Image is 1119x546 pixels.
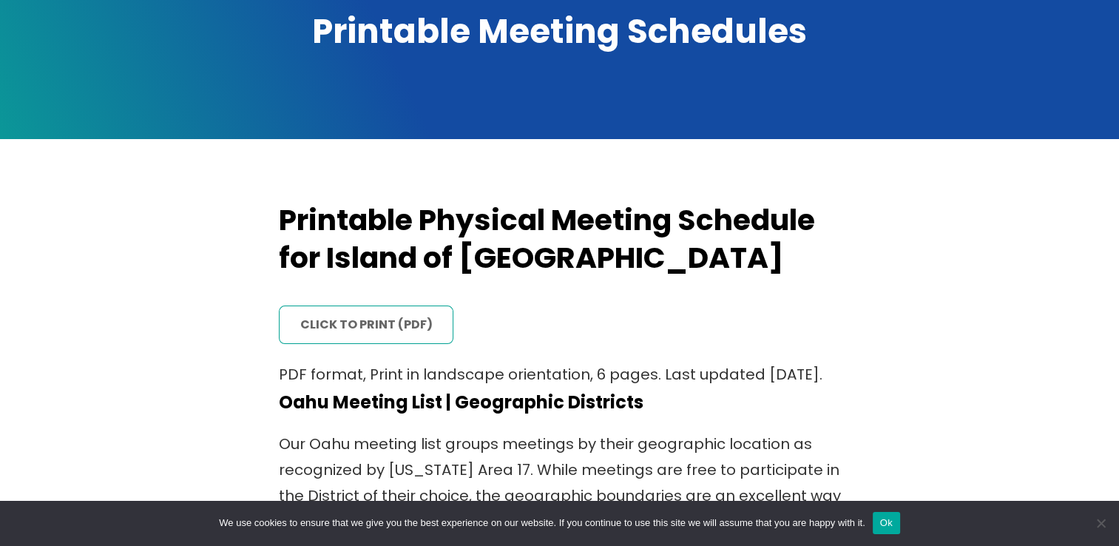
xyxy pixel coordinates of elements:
span: No [1093,516,1108,530]
span: We use cookies to ensure that we give you the best experience on our website. If you continue to ... [219,516,865,530]
a: click to print (PDF) [279,306,454,345]
h2: Printable Physical Meeting Schedule for Island of [GEOGRAPHIC_DATA] [279,202,841,277]
h1: Printable Meeting Schedules [42,9,1078,55]
h4: Oahu Meeting List | Geographic Districts [279,391,841,414]
button: Ok [873,512,900,534]
p: PDF format, Print in landscape orientation, 6 pages. Last updated [DATE]. [279,362,841,388]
